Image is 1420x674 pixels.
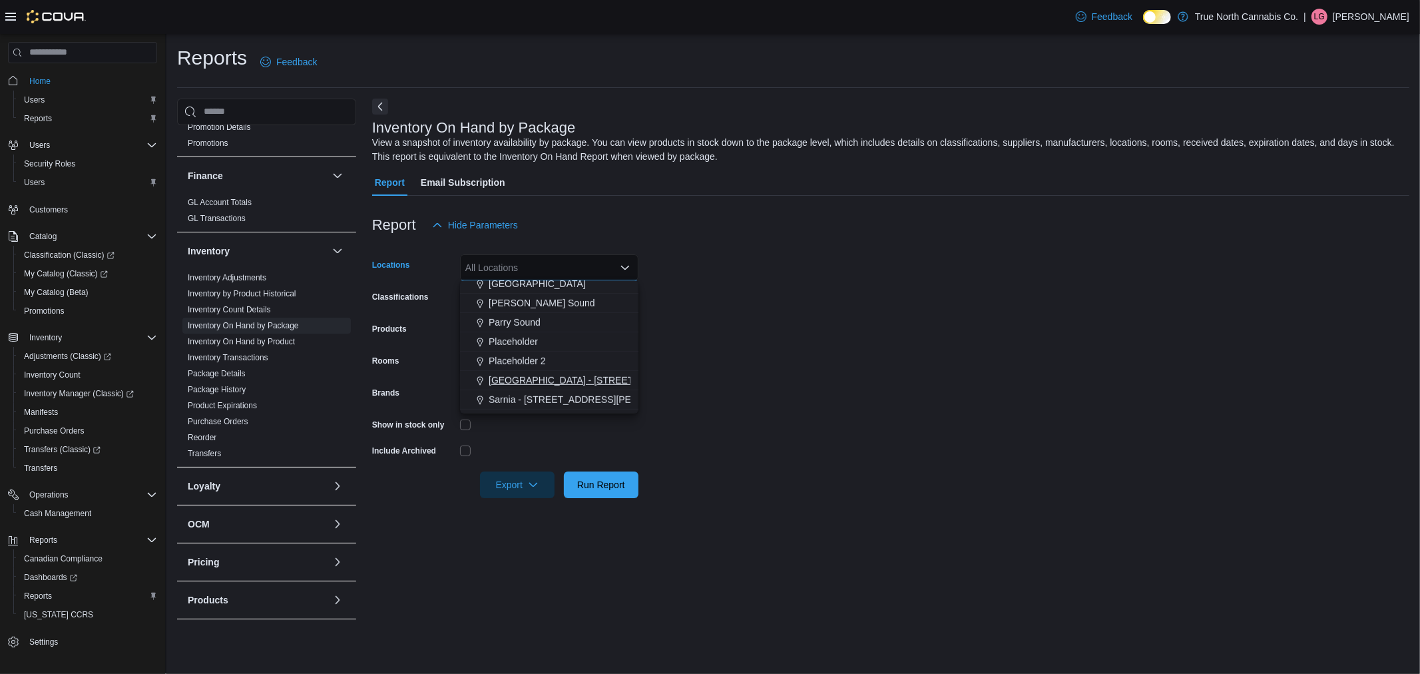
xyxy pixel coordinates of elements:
[13,384,162,403] a: Inventory Manager (Classic)
[19,303,157,319] span: Promotions
[375,169,405,196] span: Report
[372,356,399,366] label: Rooms
[372,420,445,430] label: Show in stock only
[24,508,91,519] span: Cash Management
[24,159,75,169] span: Security Roles
[188,400,257,411] span: Product Expirations
[460,313,638,332] button: Parry Sound
[372,120,576,136] h3: Inventory On Hand by Package
[19,266,113,282] a: My Catalog (Classic)
[19,284,157,300] span: My Catalog (Beta)
[427,212,523,238] button: Hide Parameters
[188,593,327,607] button: Products
[24,532,157,548] span: Reports
[24,407,58,418] span: Manifests
[24,137,55,153] button: Users
[480,472,555,498] button: Export
[489,393,693,406] span: Sarnia - [STREET_ADDRESS][PERSON_NAME]
[188,385,246,394] a: Package History
[29,231,57,242] span: Catalog
[330,243,346,259] button: Inventory
[3,328,162,347] button: Inventory
[372,446,436,456] label: Include Archived
[24,633,157,650] span: Settings
[13,605,162,624] button: [US_STATE] CCRS
[13,504,162,523] button: Cash Management
[188,244,327,258] button: Inventory
[29,490,69,500] span: Operations
[1314,9,1325,25] span: LG
[489,277,586,290] span: [GEOGRAPHIC_DATA]
[24,591,52,601] span: Reports
[19,284,94,300] a: My Catalog (Beta)
[19,92,50,108] a: Users
[1303,9,1306,25] p: |
[460,274,638,294] button: [GEOGRAPHIC_DATA]
[460,352,638,371] button: Placeholder 2
[19,367,86,383] a: Inventory Count
[372,260,410,270] label: Locations
[24,306,65,316] span: Promotions
[24,330,157,346] span: Inventory
[255,49,322,75] a: Feedback
[489,296,595,310] span: [PERSON_NAME] Sound
[19,247,157,263] span: Classification (Classic)
[29,204,68,215] span: Customers
[1092,10,1132,23] span: Feedback
[3,71,162,91] button: Home
[1143,10,1171,24] input: Dark Mode
[188,593,228,607] h3: Products
[330,478,346,494] button: Loyalty
[24,463,57,474] span: Transfers
[489,412,606,426] span: Sault Ste [PERSON_NAME]
[24,177,45,188] span: Users
[24,287,89,298] span: My Catalog (Beta)
[24,634,63,650] a: Settings
[13,422,162,440] button: Purchase Orders
[177,45,247,71] h1: Reports
[577,478,625,492] span: Run Report
[19,442,157,458] span: Transfers (Classic)
[19,506,157,521] span: Cash Management
[330,554,346,570] button: Pricing
[188,368,246,379] span: Package Details
[488,472,547,498] span: Export
[330,168,346,184] button: Finance
[19,506,97,521] a: Cash Management
[188,273,266,282] a: Inventory Adjustments
[188,417,248,426] a: Purchase Orders
[19,266,157,282] span: My Catalog (Classic)
[1195,9,1298,25] p: True North Cannabis Co.
[24,137,157,153] span: Users
[188,304,271,315] span: Inventory Count Details
[24,572,77,583] span: Dashboards
[330,516,346,532] button: OCM
[19,367,157,383] span: Inventory Count
[13,109,162,128] button: Reports
[13,302,162,320] button: Promotions
[19,569,83,585] a: Dashboards
[27,10,86,23] img: Cova
[188,336,295,347] span: Inventory On Hand by Product
[19,348,117,364] a: Adjustments (Classic)
[3,632,162,651] button: Settings
[8,66,157,666] nav: Complex example
[13,91,162,109] button: Users
[24,228,157,244] span: Catalog
[24,370,81,380] span: Inventory Count
[188,169,327,182] button: Finance
[620,262,630,273] button: Close list of options
[24,268,108,279] span: My Catalog (Classic)
[19,588,57,604] a: Reports
[13,246,162,264] a: Classification (Classic)
[19,588,157,604] span: Reports
[19,247,120,263] a: Classification (Classic)
[19,156,157,172] span: Security Roles
[372,388,399,398] label: Brands
[188,448,221,459] span: Transfers
[24,444,101,455] span: Transfers (Classic)
[29,535,57,545] span: Reports
[372,324,407,334] label: Products
[19,607,99,623] a: [US_STATE] CCRS
[188,198,252,207] a: GL Account Totals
